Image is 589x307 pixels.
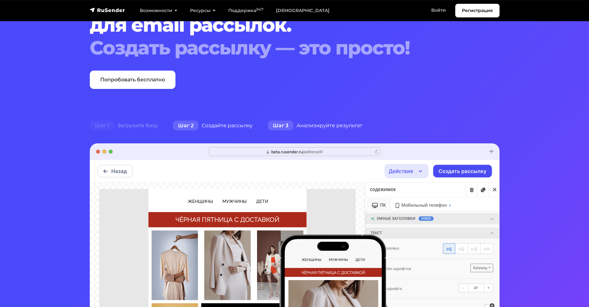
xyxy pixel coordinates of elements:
div: Анализируйте результат [260,119,370,132]
a: [DEMOGRAPHIC_DATA] [270,4,336,17]
span: Шаг 1 [90,121,114,131]
a: Поддержка24/7 [222,4,270,17]
span: Шаг 3 [268,121,293,131]
div: Создать рассылку — это просто! [90,36,465,59]
a: Войти [425,4,452,17]
span: Шаг 2 [173,121,199,131]
a: Попробовать бесплатно [90,71,175,89]
a: Возможности [133,4,184,17]
a: Ресурсы [184,4,222,17]
img: RuSender [90,7,125,13]
sup: 24/7 [256,7,263,11]
a: Регистрация [455,4,500,17]
div: Загрузите базу [82,119,165,132]
div: Создайте рассылку [165,119,260,132]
